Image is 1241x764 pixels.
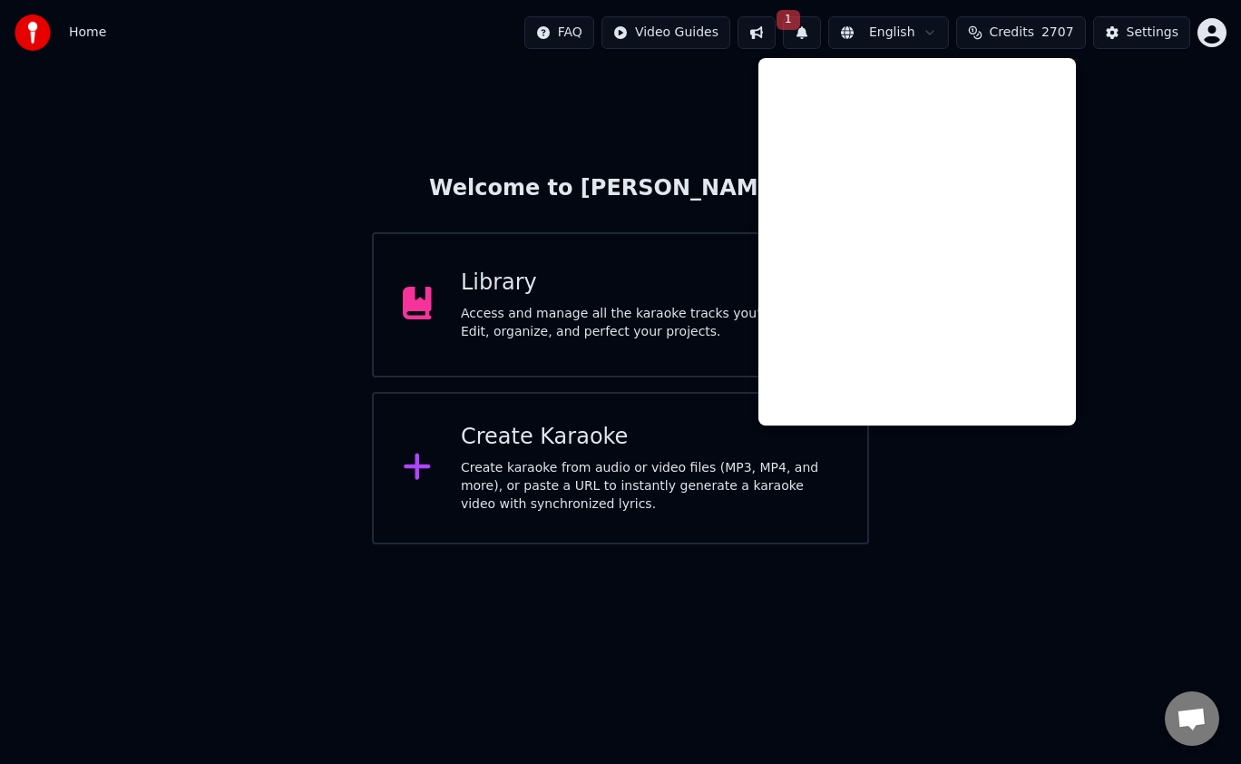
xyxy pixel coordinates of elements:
[524,16,594,49] button: FAQ
[461,269,838,298] div: Library
[1041,24,1074,42] span: 2707
[461,305,838,341] div: Access and manage all the karaoke tracks you’ve created. Edit, organize, and perfect your projects.
[956,16,1086,49] button: Credits2707
[1093,16,1190,49] button: Settings
[429,174,812,203] div: Welcome to [PERSON_NAME]
[777,10,800,30] span: 1
[990,24,1034,42] span: Credits
[1165,691,1219,746] a: Open chat
[69,24,106,42] span: Home
[15,15,51,51] img: youka
[69,24,106,42] nav: breadcrumb
[783,16,821,49] button: 1
[601,16,730,49] button: Video Guides
[461,423,838,452] div: Create Karaoke
[461,459,838,514] div: Create karaoke from audio or video files (MP3, MP4, and more), or paste a URL to instantly genera...
[1127,24,1178,42] div: Settings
